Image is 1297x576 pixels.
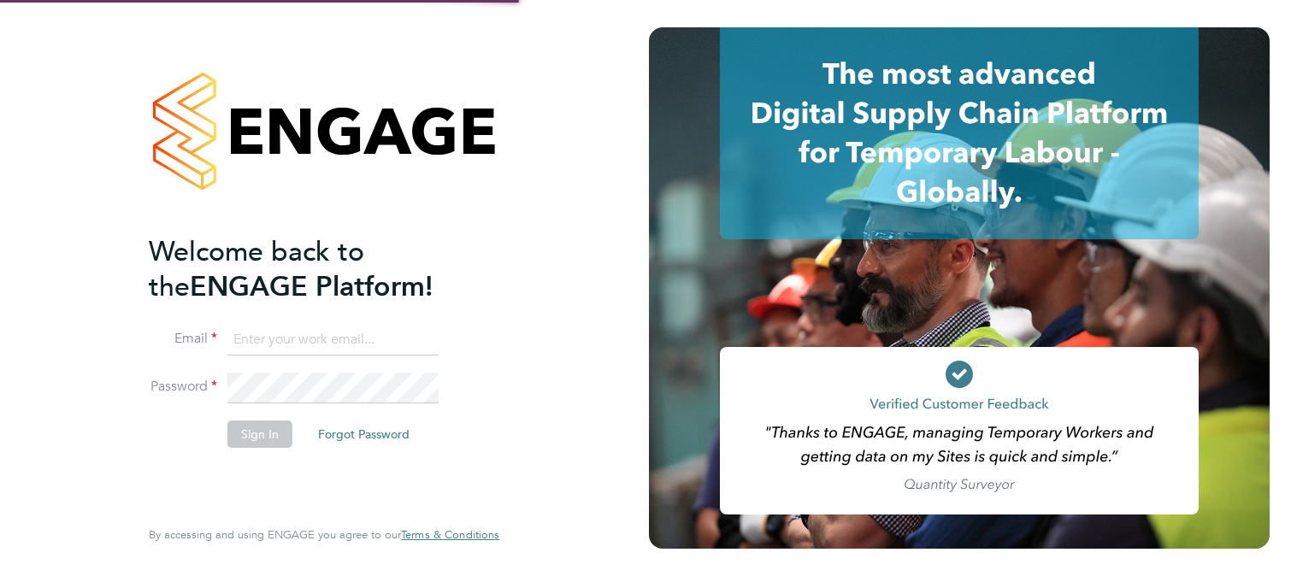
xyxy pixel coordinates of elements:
[227,420,292,448] button: Sign In
[149,527,499,542] span: By accessing and using ENGAGE you agree to our
[149,234,482,304] h2: ENGAGE Platform!
[149,330,217,348] label: Email
[149,378,217,396] label: Password
[401,528,499,542] a: Terms & Conditions
[227,325,439,356] input: Enter your work email...
[304,420,423,448] button: Forgot Password
[149,235,364,303] span: Welcome back to the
